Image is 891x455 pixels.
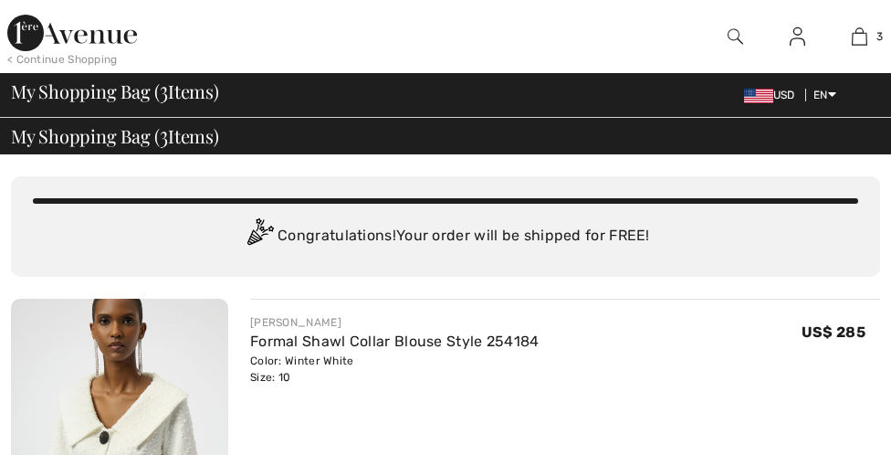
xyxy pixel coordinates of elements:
[160,122,168,146] span: 3
[852,26,867,48] img: My Bag
[744,89,802,101] span: USD
[33,218,858,255] div: Congratulations! Your order will be shipped for FREE!
[813,89,836,101] span: EN
[790,26,805,48] img: My Info
[160,78,168,101] span: 3
[830,26,890,48] a: 3
[250,333,540,350] a: Formal Shawl Collar Blouse Style 254184
[241,218,278,255] img: Congratulation2.svg
[250,353,540,386] div: Color: Winter White Size: 10
[744,89,773,103] img: US Dollar
[7,15,137,51] img: 1ère Avenue
[728,26,743,48] img: search the website
[11,82,219,101] span: My Shopping Bag ( Items)
[775,26,820,48] a: Sign In
[11,127,219,145] span: My Shopping Bag ( Items)
[250,314,540,331] div: [PERSON_NAME]
[876,28,883,45] span: 3
[7,51,118,68] div: < Continue Shopping
[802,323,865,341] span: US$ 285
